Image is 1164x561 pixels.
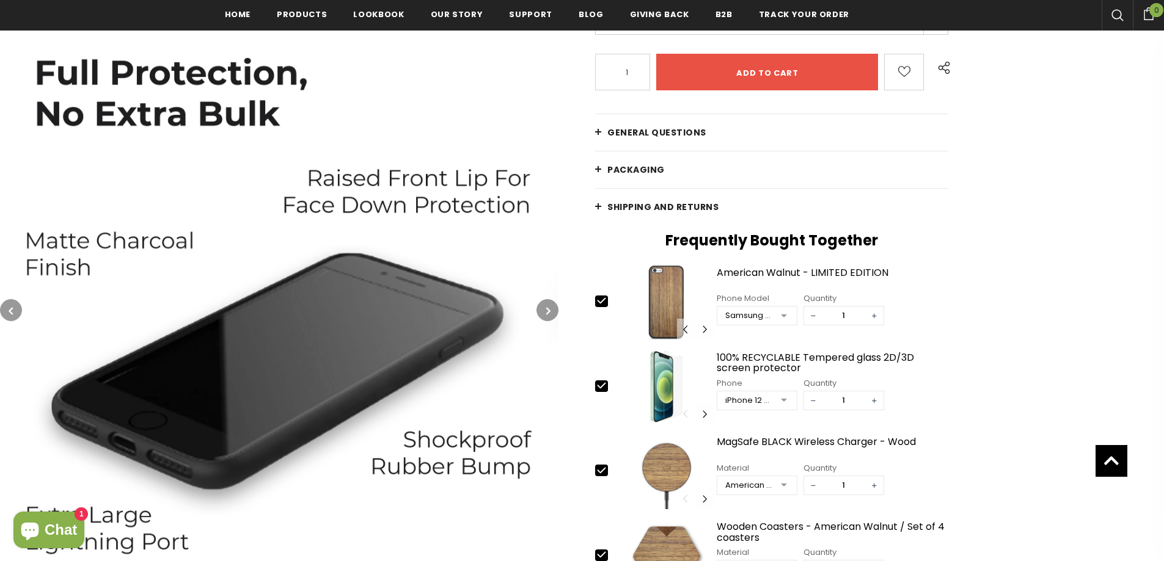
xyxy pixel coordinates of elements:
[509,9,552,20] span: support
[717,546,797,559] div: Material
[865,306,884,325] span: +
[759,9,849,20] span: Track your order
[717,267,949,289] a: American Walnut - LIMITED EDITION
[804,391,822,410] span: −
[725,394,772,407] div: iPhone 12 Pro Max
[717,521,949,543] a: Wooden Coasters - American Walnut / Set of 4 coasters
[579,9,604,20] span: Blog
[630,9,689,20] span: Giving back
[803,546,884,559] div: Quantity
[620,349,713,425] img: 100% RECYCLABLE Tempered glass 2D/3D screen protector image 0
[865,391,884,410] span: +
[607,201,719,213] span: Shipping and returns
[803,462,884,474] div: Quantity
[716,9,733,20] span: B2B
[595,231,948,250] h2: Frequently Bought Together
[803,377,884,389] div: Quantity
[595,189,948,225] a: Shipping and returns
[431,9,483,20] span: Our Story
[804,476,822,494] span: −
[10,512,88,551] inbox-online-store-chat: Shopify online store chat
[277,9,327,20] span: Products
[1149,3,1163,17] span: 0
[717,436,949,458] a: MagSafe BLACK Wireless Charger - Wood
[865,476,884,494] span: +
[620,264,713,340] img: iPhone 5 American Walnut Wood Phone Case
[725,309,772,322] div: Samsung Galaxy S25 Plus
[656,54,878,90] input: Add to cart
[1133,5,1164,20] a: 0
[607,164,665,176] span: PACKAGING
[353,9,404,20] span: Lookbook
[717,352,949,374] a: 100% RECYCLABLE Tempered glass 2D/3D screen protector
[725,479,772,491] div: American Walnut Wood
[595,114,948,151] a: General Questions
[607,126,706,139] span: General Questions
[620,433,713,509] img: MagSafe BLACK Wireless Charger - Wood image 0
[595,151,948,188] a: PACKAGING
[225,9,251,20] span: Home
[804,306,822,325] span: −
[803,292,884,305] div: Quantity
[717,377,797,389] div: Phone
[717,292,797,305] div: Phone Model
[717,462,797,474] div: Material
